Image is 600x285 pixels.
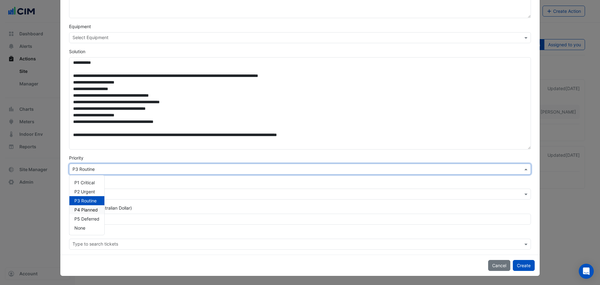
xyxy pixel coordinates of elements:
[74,216,99,221] span: P5 Deferred
[69,23,91,30] label: Equipment
[69,176,104,235] div: Options List
[488,260,510,271] button: Cancel
[69,48,85,55] label: Solution
[72,241,118,249] div: Type to search tickets
[513,260,535,271] button: Create
[74,225,85,231] span: None
[74,207,98,212] span: P4 Planned
[72,34,108,42] div: Select Equipment
[74,180,95,185] span: P1 Critical
[579,264,594,279] div: Open Intercom Messenger
[74,189,95,194] span: P2 Urgent
[69,155,83,161] label: Priority
[74,198,97,203] span: P3 Routine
